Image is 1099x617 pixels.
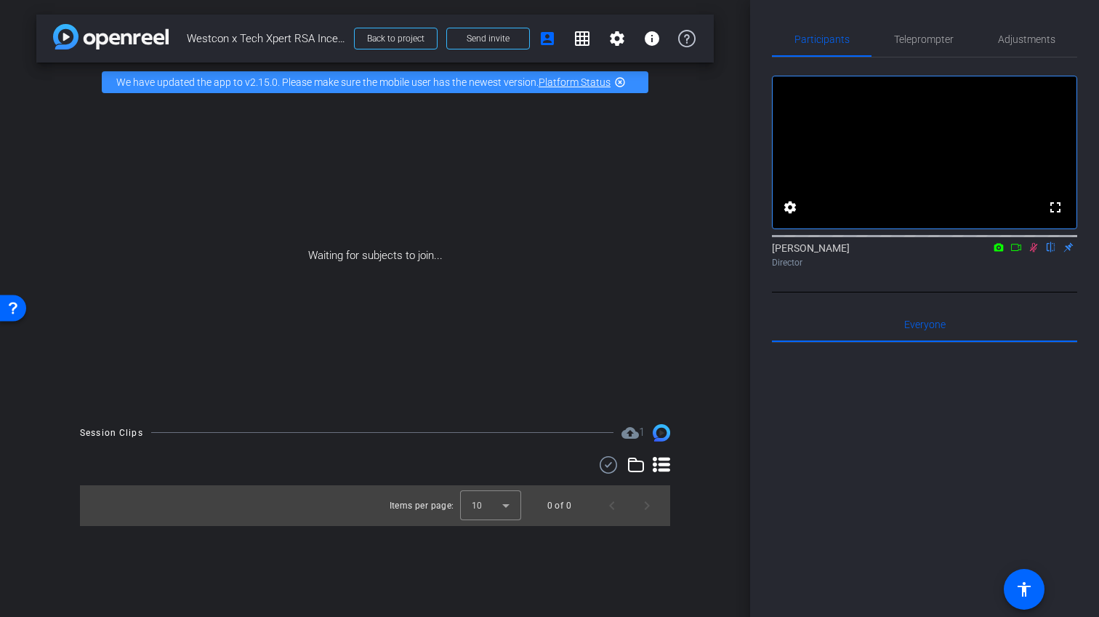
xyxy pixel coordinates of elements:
[1015,581,1033,598] mat-icon: accessibility
[539,30,556,47] mat-icon: account_box
[904,319,946,330] span: Everyone
[53,24,169,49] img: app-logo
[573,30,591,47] mat-icon: grid_on
[80,426,143,440] div: Session Clips
[539,76,611,88] a: Platform Status
[639,426,645,439] span: 1
[629,488,664,523] button: Next page
[595,488,629,523] button: Previous page
[621,424,645,442] span: Destinations for your clips
[794,34,850,44] span: Participants
[367,33,424,44] span: Back to project
[467,33,510,44] span: Send invite
[998,34,1055,44] span: Adjustments
[772,256,1077,269] div: Director
[1047,199,1064,216] mat-icon: fullscreen
[1042,240,1060,253] mat-icon: flip
[390,498,454,513] div: Items per page:
[102,71,648,93] div: We have updated the app to v2.15.0. Please make sure the mobile user has the newest version.
[354,28,438,49] button: Back to project
[187,24,345,53] span: Westcon x Tech Xpert RSA Incentive Winner Testimonials - Pessinen Riku - [EMAIL_ADDRESS][DOMAIN_N...
[621,424,639,442] mat-icon: cloud_upload
[643,30,661,47] mat-icon: info
[547,498,571,513] div: 0 of 0
[653,424,670,442] img: Session clips
[772,241,1077,269] div: [PERSON_NAME]
[608,30,626,47] mat-icon: settings
[781,199,799,216] mat-icon: settings
[614,76,626,88] mat-icon: highlight_off
[894,34,954,44] span: Teleprompter
[446,28,530,49] button: Send invite
[36,102,714,410] div: Waiting for subjects to join...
